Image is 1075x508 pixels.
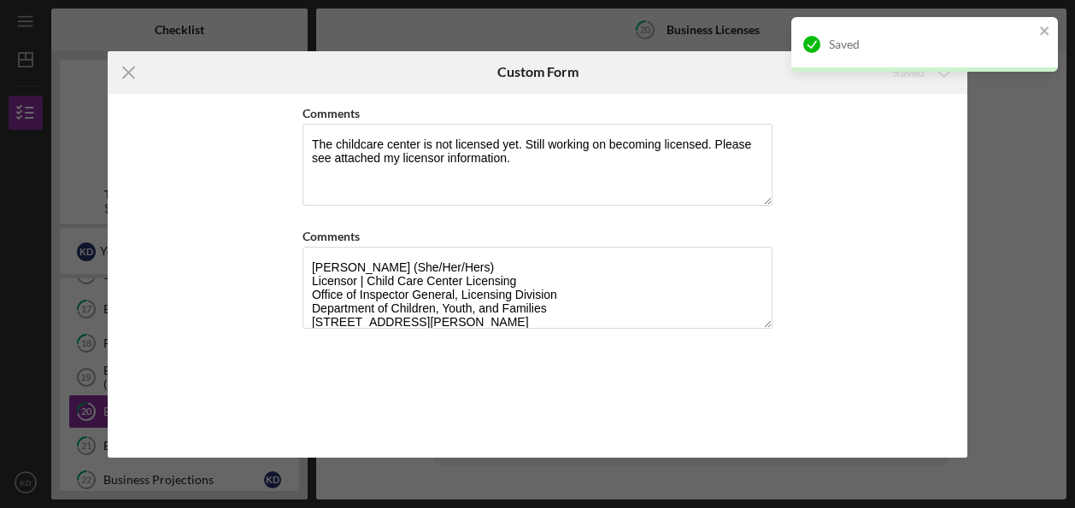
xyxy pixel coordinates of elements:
[303,247,772,329] textarea: [PERSON_NAME] (She/Her/Hers) Licensor | Child Care Center Licensing Office of Inspector General, ...
[829,38,1034,51] div: Saved
[303,229,360,243] label: Comments
[303,124,772,206] textarea: The childcare center is not licensed yet. Still working on becoming licensed. Please see attached...
[497,64,579,79] h6: Custom Form
[303,106,360,120] label: Comments
[1039,24,1051,40] button: close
